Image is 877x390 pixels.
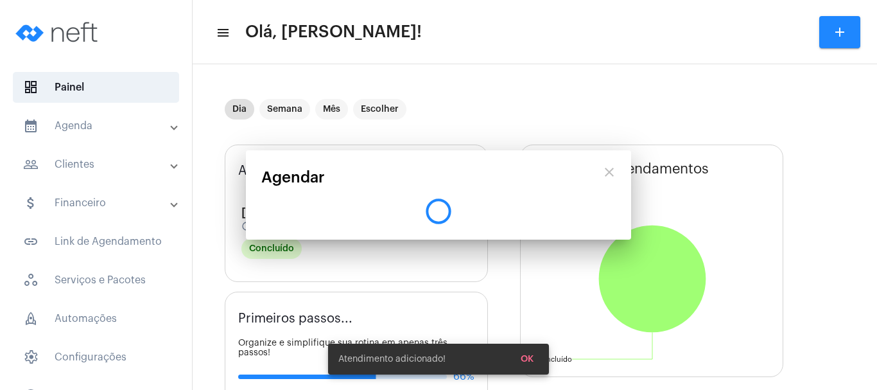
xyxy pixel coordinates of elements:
mat-icon: sidenav icon [23,118,39,134]
span: Atendimento adicionado! [338,353,446,366]
mat-icon: add [832,24,847,40]
img: logo-neft-novo-2.png [10,6,107,58]
mat-panel-title: Agenda [23,118,171,134]
mat-chip: Dia [225,99,254,120]
span: Agendar [261,169,325,186]
span: OK [521,355,534,364]
span: sidenav icon [23,311,39,326]
span: Painel [13,72,179,103]
mat-panel-title: Financeiro [23,195,171,211]
mat-chip: Semana [259,99,310,120]
mat-icon: sidenav icon [23,157,39,172]
mat-panel-title: Clientes [23,157,171,172]
span: Agendamentos [238,164,330,178]
span: Configurações [13,342,179,373]
mat-icon: sidenav icon [23,234,39,249]
mat-icon: sidenav icon [23,195,39,211]
mat-icon: sidenav icon [216,25,229,40]
span: Automações [13,303,179,334]
span: sidenav icon [23,272,39,288]
span: sidenav icon [23,350,39,365]
span: Link de Agendamento [13,226,179,257]
span: Organize e simplifique sua rotina em apenas três passos! [238,339,447,357]
span: sidenav icon [23,80,39,95]
span: Serviços e Pacotes [13,265,179,296]
mat-icon: close [602,164,617,180]
mat-chip: Mês [315,99,348,120]
span: Olá, [PERSON_NAME]! [245,22,422,42]
mat-icon: schedule [241,221,253,235]
span: Primeiros passos... [238,312,352,326]
span: [PERSON_NAME] [241,207,336,218]
mat-chip: Concluído [241,238,302,259]
mat-chip: Escolher [353,99,406,120]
